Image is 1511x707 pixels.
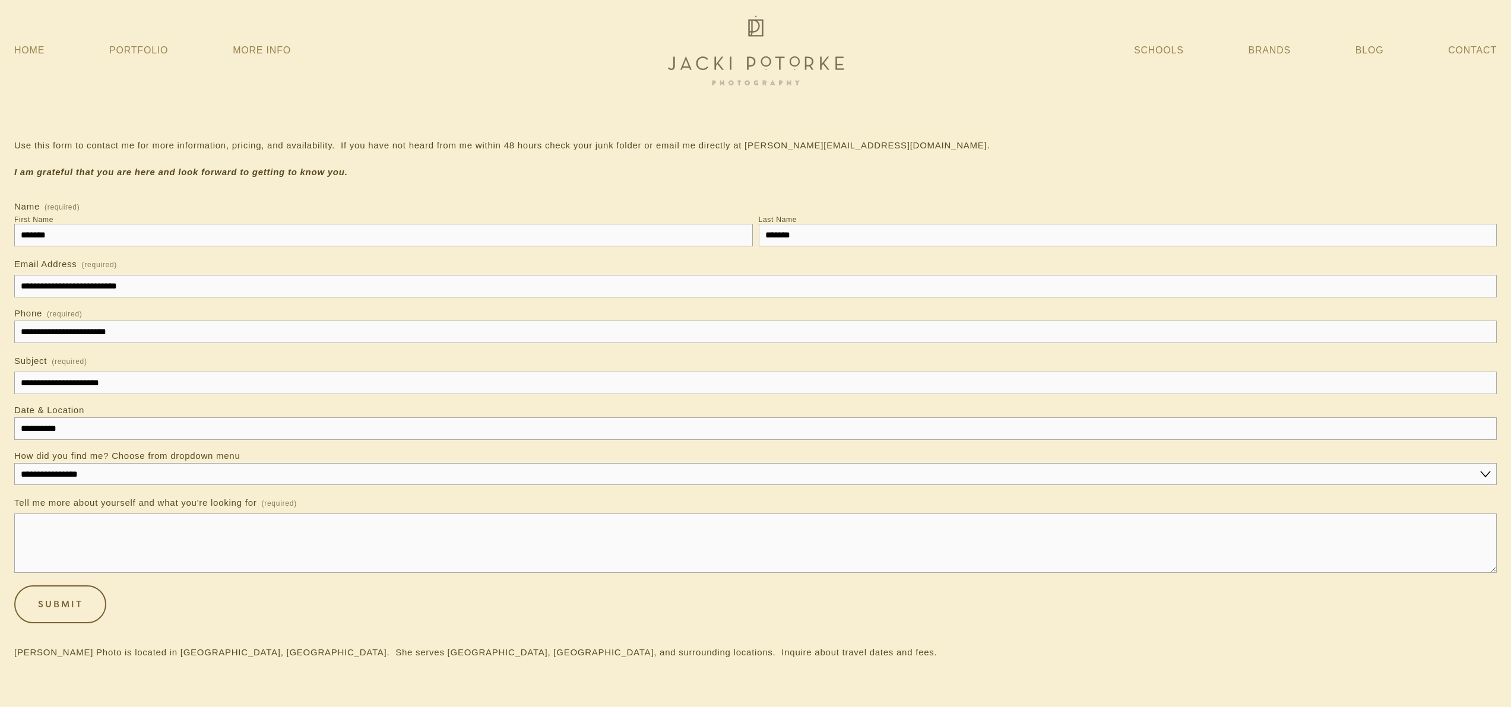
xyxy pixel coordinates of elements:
[14,643,1497,661] p: [PERSON_NAME] Photo is located in [GEOGRAPHIC_DATA], [GEOGRAPHIC_DATA]. She serves [GEOGRAPHIC_DA...
[14,451,240,461] span: How did you find me? Choose from dropdown menu
[1448,40,1497,61] a: Contact
[14,356,47,366] span: Subject
[38,598,83,610] span: Submit
[14,585,106,623] button: SubmitSubmit
[1134,40,1184,61] a: Schools
[47,310,83,318] span: (required)
[1249,40,1291,61] a: Brands
[14,201,40,211] span: Name
[261,496,297,511] span: (required)
[661,12,851,88] img: Jacki Potorke Sacramento Family Photographer
[14,497,256,508] span: Tell me more about yourself and what you're looking for
[233,40,291,61] a: More Info
[52,354,87,369] span: (required)
[14,308,42,318] span: Phone
[82,257,118,272] span: (required)
[14,40,45,61] a: Home
[14,137,1497,154] p: Use this form to contact me for more information, pricing, and availability. If you have not hear...
[14,259,77,269] span: Email Address
[759,215,797,224] div: Last Name
[1355,40,1384,61] a: Blog
[14,405,84,415] span: Date & Location
[14,215,53,224] div: First Name
[14,167,348,177] em: I am grateful that you are here and look forward to getting to know you.
[14,463,1497,485] select: How did you find me? Choose from dropdown menu
[109,45,168,55] a: Portfolio
[45,204,80,211] span: (required)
